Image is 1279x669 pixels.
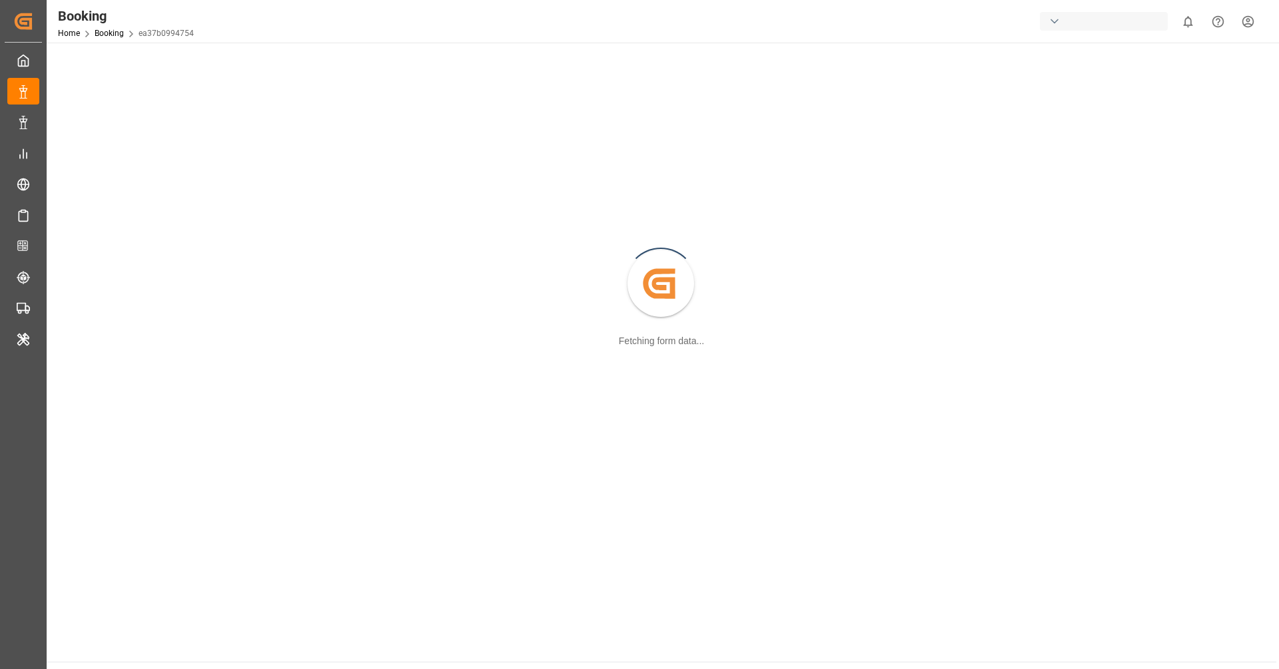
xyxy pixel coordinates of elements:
[1173,7,1203,37] button: show 0 new notifications
[95,29,124,38] a: Booking
[619,334,704,348] div: Fetching form data...
[58,6,194,26] div: Booking
[1203,7,1233,37] button: Help Center
[58,29,80,38] a: Home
